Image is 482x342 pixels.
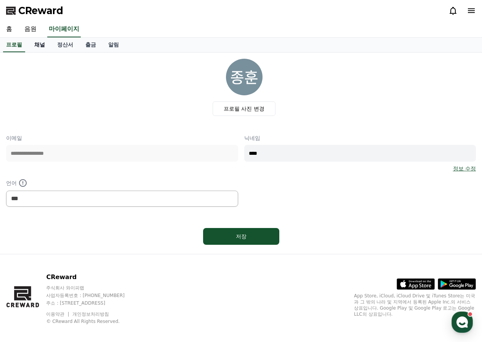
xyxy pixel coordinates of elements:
span: 설정 [118,253,127,259]
a: 마이페이지 [47,21,81,37]
span: 대화 [70,254,79,260]
span: CReward [18,5,63,17]
a: 프로필 [3,38,25,52]
a: 정산서 [51,38,79,52]
p: CReward [46,273,139,282]
a: 설정 [98,242,146,261]
a: 출금 [79,38,102,52]
a: 알림 [102,38,125,52]
a: 채널 [28,38,51,52]
p: 언어 [6,178,238,188]
p: 주식회사 와이피랩 [46,285,139,291]
a: 홈 [2,242,50,261]
a: 개인정보처리방침 [72,311,109,317]
a: 정보 수정 [453,165,476,172]
a: 대화 [50,242,98,261]
a: 음원 [18,21,43,37]
a: CReward [6,5,63,17]
p: 사업자등록번호 : [PHONE_NUMBER] [46,292,139,299]
p: 이메일 [6,134,238,142]
p: App Store, iCloud, iCloud Drive 및 iTunes Store는 미국과 그 밖의 나라 및 지역에서 등록된 Apple Inc.의 서비스 상표입니다. Goo... [354,293,476,317]
div: 저장 [218,233,264,240]
span: 홈 [24,253,29,259]
img: profile_image [226,59,263,95]
a: 이용약관 [46,311,70,317]
p: 주소 : [STREET_ADDRESS] [46,300,139,306]
label: 프로필 사진 변경 [213,101,275,116]
p: 닉네임 [244,134,476,142]
button: 저장 [203,228,279,245]
p: © CReward All Rights Reserved. [46,318,139,324]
